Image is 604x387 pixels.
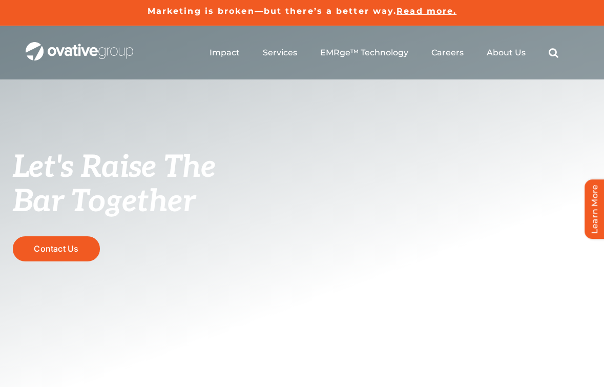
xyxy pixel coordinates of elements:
[34,244,78,254] span: Contact Us
[210,36,558,69] nav: Menu
[13,184,195,220] span: Bar Together
[210,48,240,58] a: Impact
[263,48,297,58] a: Services
[26,41,133,51] a: OG_Full_horizontal_WHT
[13,149,216,186] span: Let's Raise The
[431,48,464,58] a: Careers
[13,236,100,261] a: Contact Us
[549,48,558,58] a: Search
[487,48,526,58] a: About Us
[148,6,397,16] a: Marketing is broken—but there’s a better way.
[397,6,456,16] a: Read more.
[320,48,408,58] a: EMRge™ Technology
